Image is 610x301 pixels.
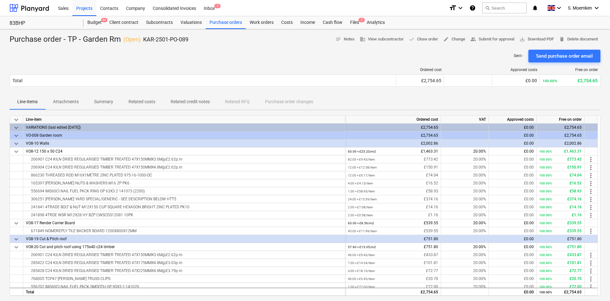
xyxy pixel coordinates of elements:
[12,235,20,243] span: keyboard_arrow_down
[345,116,441,124] div: Ordered cost
[539,187,582,195] div: £58.93
[539,211,582,219] div: £1.16
[26,211,342,219] div: 241898 4TRDE WSR M12X28 HY BZP CWSCDS12081 10PK
[26,259,342,267] div: 285422 C24 KILN DRIED REGULARISED TIMBER TREATED 47X175MMX4.8M@£3.03p.m
[495,78,537,83] div: £0.00
[346,16,363,29] div: Files
[539,166,552,169] small: 100.00%
[363,16,389,29] div: Analytics
[12,219,20,227] span: keyboard_arrow_down
[539,269,552,273] small: 100.00%
[348,267,438,275] div: £72.77
[441,259,489,267] div: 20.00%
[348,205,373,209] small: 2.00 × £7.08 / Item
[491,235,534,243] div: £0.00
[539,251,582,259] div: £433.87
[517,34,556,44] button: Download PDF
[101,18,107,22] span: 9+
[409,36,415,42] span: done
[399,78,441,83] div: £2,754.65
[94,98,113,105] p: Summary
[348,213,373,217] small: 2.00 × £0.58 / Item
[539,124,582,132] div: £2,754.65
[491,219,534,227] div: £0.00
[587,196,595,203] span: more_vert
[348,259,438,267] div: £101.81
[539,132,582,140] div: £2,754.65
[348,219,438,227] div: £539.55
[542,68,598,72] div: Free on order
[399,68,442,72] div: Ordered cost
[357,34,406,44] button: View subcontractor
[441,195,489,203] div: 20.00%
[539,197,552,201] small: 100.00%
[53,98,79,105] p: Attachments
[441,155,489,163] div: 20.00%
[26,163,342,171] div: 206904 C24 KILN DRIED REGULARISED TIMBER TREATED 47X150MMX4.8M@£2.62p.m
[491,259,534,267] div: £0.00
[491,187,534,195] div: £0.00
[26,227,342,235] div: 671849 NOMOREPLY TILE BACKER BOARD 1200X800X12MM
[348,187,438,195] div: £58.93
[142,16,177,29] a: Subcontracts
[539,229,552,233] small: 100.00%
[539,195,582,203] div: £374.16
[26,203,342,211] div: 241841 4TRADE BOLT & NUT M12X150 CUP SQUARE HEXAGON BRIGHT ZINC PLATED PK10
[491,155,534,163] div: £0.00
[171,98,210,105] p: Related credit notes
[348,285,375,289] small: 1.00 × £72.00 / Item
[106,16,142,29] div: Client contract
[441,251,489,259] div: 20.00%
[539,243,582,251] div: £751.80
[539,158,552,161] small: 100.00%
[26,275,342,283] div: 768005 TCP47 SIMPSON TRUSS CLIPS
[12,78,22,83] div: Total
[348,171,438,179] div: £74.04
[335,36,355,43] span: Notes
[143,36,188,43] p: KAR-2501-PO-089
[491,163,534,171] div: £0.00
[539,155,582,163] div: £773.42
[519,36,554,43] span: Download PDF
[348,166,377,169] small: 12.00 × £12.58 / Item
[26,245,115,249] span: VO8-20 Cut and pitch roof using 175x40 c24 timber
[457,4,464,12] i: keyboard_arrow_down
[26,187,342,195] div: 556694 IM360CI NAIL FUEL PACK RING GP 63X3.2 141073 (2200)
[539,235,582,243] div: £751.80
[441,163,489,171] div: 20.00%
[12,243,20,251] span: keyboard_arrow_down
[441,219,489,227] div: 20.00%
[348,147,438,155] div: £1,463.31
[348,182,373,185] small: 4.00 × £4.13 / Item
[443,36,449,42] span: edit
[441,187,489,195] div: 20.00%
[26,221,75,225] span: VO8-17 Render Carrier Board
[26,179,342,187] div: 165397 RAWL NUTS & WASHERS M16 ZP PK6
[587,204,595,211] span: more_vert
[348,140,438,147] div: £2,002.86
[297,16,319,29] div: Income
[539,253,552,257] small: 100.00%
[539,203,582,211] div: £14.16
[519,36,525,42] span: save_alt
[539,259,582,267] div: £101.81
[587,259,595,267] span: more_vert
[587,211,595,219] span: more_vert
[491,211,534,219] div: £0.00
[348,211,438,219] div: £1.16
[348,251,438,259] div: £433.87
[348,229,377,233] small: 45.00 × £11.99 / Item
[539,275,582,283] div: £20.70
[491,283,534,291] div: £0.00
[578,270,610,301] iframe: Chat Widget
[470,36,514,43] span: Submit for approval
[514,53,523,59] p: Sent : -
[333,34,357,44] button: Notes
[539,171,582,179] div: £74.04
[441,147,489,155] div: 20.00%
[539,227,582,235] div: £539.55
[348,221,374,225] small: 63.00 × £8.56 / m2
[348,235,438,243] div: £751.80
[12,116,20,124] span: keyboard_arrow_down
[491,179,534,187] div: £0.00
